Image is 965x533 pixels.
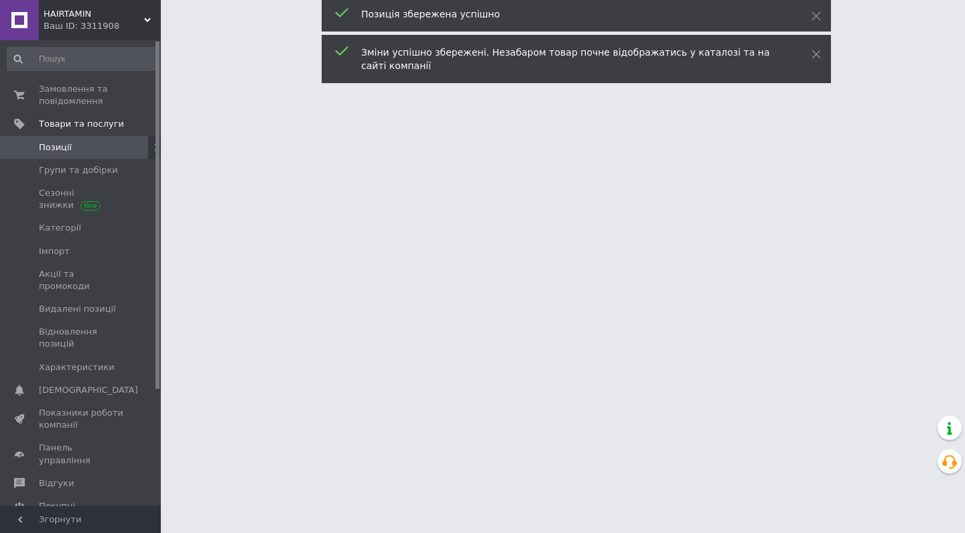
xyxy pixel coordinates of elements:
[39,500,75,512] span: Покупці
[39,187,124,211] span: Сезонні знижки
[44,20,161,32] div: Ваш ID: 3311908
[361,7,778,21] div: Позиція збережена успішно
[361,46,778,72] div: Зміни успішно збережені. Незабаром товар почне відображатись у каталозі та на сайті компанії
[39,326,124,350] span: Відновлення позицій
[39,407,124,431] span: Показники роботи компанії
[39,361,115,373] span: Характеристики
[39,141,72,154] span: Позиції
[39,118,124,130] span: Товари та послуги
[39,268,124,292] span: Акції та промокоди
[39,222,81,234] span: Категорії
[44,8,144,20] span: HAIRTAMIN
[39,245,70,257] span: Імпорт
[39,164,118,176] span: Групи та добірки
[39,83,124,107] span: Замовлення та повідомлення
[39,384,138,396] span: [DEMOGRAPHIC_DATA]
[7,47,158,71] input: Пошук
[39,442,124,466] span: Панель управління
[39,477,74,489] span: Відгуки
[39,303,116,315] span: Видалені позиції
